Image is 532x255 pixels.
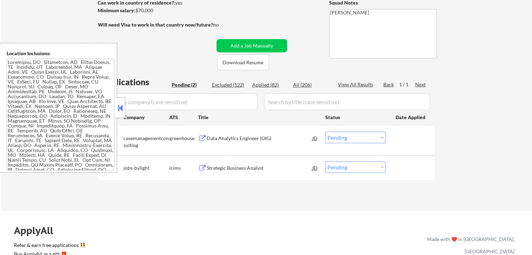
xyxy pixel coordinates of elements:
div: 1 / 1 [399,81,415,88]
div: greenhouse [169,135,198,142]
strong: Minimum salary: [98,7,135,13]
div: icims [169,165,198,172]
div: View All Results [338,81,375,88]
div: Applications [100,78,169,86]
div: Strategic Business Analyst [207,165,312,172]
div: All (206) [293,81,328,88]
div: casemanagementconsulting [123,135,169,148]
div: Date Applied [396,114,426,121]
div: JD [312,132,319,144]
div: Data Analytics Engineer (OIG) [207,135,312,142]
a: Refer & earn free applications 👯‍♀️ [14,243,281,250]
div: ApplyAll [14,225,61,236]
div: Pending (2) [172,81,207,88]
div: Title [198,114,319,121]
div: JD [312,161,319,174]
div: Applied (82) [252,81,287,88]
div: Location Inclusions: [7,50,114,57]
div: jobs-bylight [123,165,169,172]
div: $70,000 [98,7,214,14]
div: no [213,21,233,28]
button: Add a Job Manually [217,39,287,52]
div: Next [415,81,426,88]
input: Search by title (case sensitive) [264,93,430,110]
input: Search by company (case sensitive) [100,93,257,110]
strong: Will need Visa to work in that country now/future?: [98,22,214,28]
div: Excluded (122) [212,81,247,88]
div: Status [325,111,385,123]
div: ATS [169,114,198,121]
div: Company [123,114,169,121]
button: Download Resume [217,54,269,70]
div: Back [383,81,395,88]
